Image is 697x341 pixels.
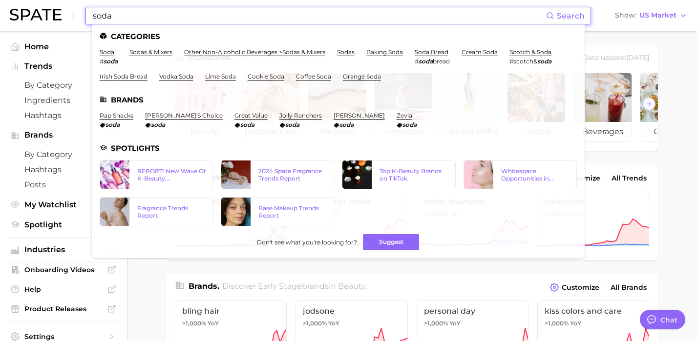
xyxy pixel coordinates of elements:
[8,162,119,177] a: Hashtags
[100,73,148,80] a: irish soda bread
[137,204,205,219] div: Fragrance Trends Report
[380,167,447,182] div: Top K-Beauty Brands on TikTok
[545,197,642,206] span: calico hair
[221,197,334,226] a: Base Makeup Trends Report
[608,281,649,294] a: All Brands
[612,174,647,182] span: All Trends
[562,283,599,292] span: Customize
[257,239,357,246] span: Don't see what you're looking for?
[557,11,585,20] span: Search
[545,306,642,316] span: kiss colors and care
[613,9,690,22] button: ShowUS Market
[182,320,206,327] span: >1,000%
[106,121,120,128] em: soda
[221,160,334,189] a: 2024 Spate Fragrance Trends Report
[615,13,636,18] span: Show
[24,42,103,51] span: Home
[24,245,103,254] span: Industries
[8,93,119,108] a: Ingredients
[100,48,114,56] a: soda
[24,165,103,174] span: Hashtags
[343,73,381,80] a: orange soda
[537,191,649,251] a: calico hair+769.4% YoY
[464,160,577,189] a: Whitespace Opportunities in Skincare 2023
[24,265,103,274] span: Onboarding Videos
[100,96,577,104] li: Brands
[509,58,537,65] span: #scotch&
[342,160,455,189] a: Top K-Beauty Brands on TikTok
[462,48,498,56] a: cream soda
[151,121,165,128] em: soda
[24,220,103,229] span: Spotlight
[415,58,419,65] span: #
[570,320,581,327] span: YoY
[501,167,569,182] div: Whitespace Opportunities in Skincare 2023
[24,62,103,71] span: Trends
[100,32,577,40] li: Categories
[24,332,103,341] span: Settings
[449,320,461,327] span: YoY
[338,281,365,291] span: beauty
[548,281,602,294] button: Customize
[8,39,119,54] a: Home
[100,197,213,226] a: Fragrance Trends Report
[285,121,299,128] em: soda
[8,301,119,316] a: Product Releases
[303,306,400,316] span: jodsone
[100,160,213,189] a: REPORT: New Wave Of K-Beauty: [GEOGRAPHIC_DATA]’s Trending Innovations In Skincare & Color Cosmetics
[182,306,279,316] span: bling hair
[258,167,326,182] div: 2024 Spate Fragrance Trends Report
[100,58,104,65] span: #
[328,320,339,327] span: YoY
[366,48,403,56] a: baking soda
[8,177,119,192] a: Posts
[363,234,419,250] button: Suggest
[104,58,118,65] em: soda
[24,111,103,120] span: Hashtags
[24,180,103,189] span: Posts
[279,112,322,119] a: jolly ranchers
[205,73,236,80] a: lime soda
[24,131,103,140] span: Brands
[8,78,119,93] a: by Category
[145,112,223,119] a: [PERSON_NAME]'s choice
[574,122,632,141] span: beverages
[129,48,172,56] a: sodas & mixers
[397,112,412,119] a: zevia
[8,59,119,74] button: Trends
[8,262,119,277] a: Onboarding Videos
[415,48,448,56] a: soda bread
[184,48,325,56] a: other non-alcoholic beverages >sodas & mixers
[24,200,103,209] span: My Watchlist
[8,217,119,232] a: Spotlight
[234,112,268,119] a: great value
[611,283,647,292] span: All Brands
[137,167,208,182] div: REPORT: New Wave Of K-Beauty: [GEOGRAPHIC_DATA]’s Trending Innovations In Skincare & Color Cosmetics
[424,306,521,316] span: personal day
[8,128,119,142] button: Brands
[24,80,103,90] span: by Category
[303,320,327,327] span: >1,000%
[10,9,62,20] img: SPATE
[208,320,219,327] span: YoY
[8,147,119,162] a: by Category
[334,112,385,119] a: [PERSON_NAME]
[573,73,632,142] a: beverages
[92,7,546,24] input: Search here for a brand, industry, or ingredient
[537,58,551,65] em: soda
[509,48,551,56] a: scotch & soda
[424,320,448,327] span: >1,000%
[24,304,103,313] span: Product Releases
[402,121,417,128] em: soda
[337,48,355,56] a: sodas
[189,281,219,291] span: Brands .
[159,73,193,80] a: vodka soda
[222,281,367,291] span: Discover Early Stage brands in .
[240,121,254,128] em: soda
[639,13,676,18] span: US Market
[248,73,284,80] a: cookie soda
[296,73,331,80] a: coffee soda
[24,150,103,159] span: by Category
[339,121,354,128] em: soda
[419,58,433,65] em: soda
